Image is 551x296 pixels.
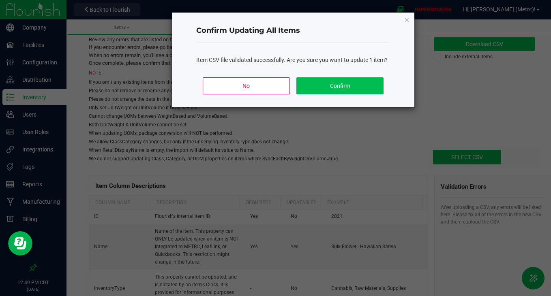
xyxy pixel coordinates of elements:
[203,77,290,94] button: No
[404,15,409,24] button: Close
[196,56,390,64] div: Item CSV file validated successfully. Are you sure you want to update 1 item?
[296,77,384,94] button: Confirm
[8,231,32,256] iframe: Resource center
[196,26,390,36] h4: Confirm Updating All Items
